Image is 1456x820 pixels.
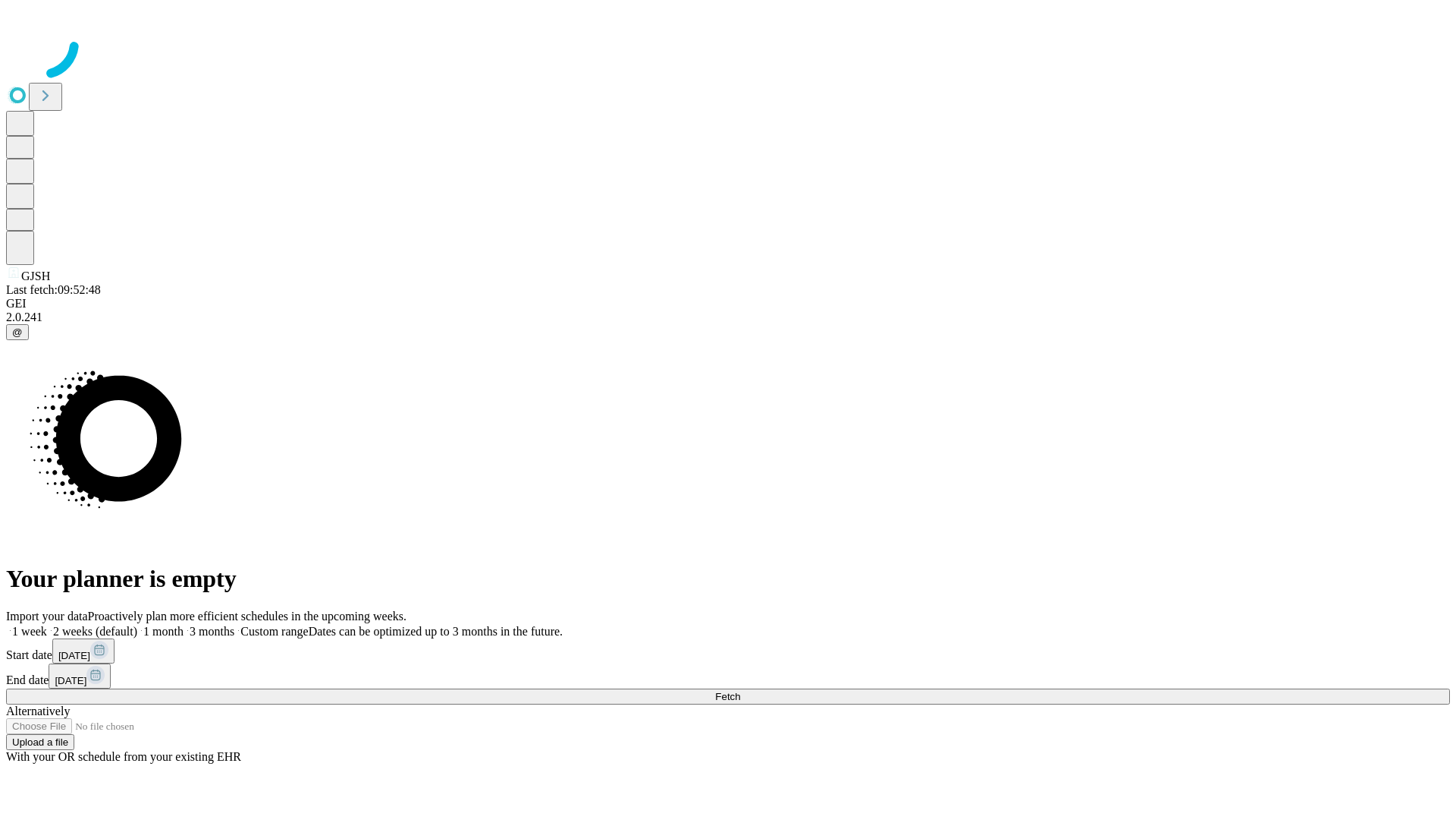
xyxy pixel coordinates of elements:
[143,625,184,638] span: 1 month
[240,625,308,638] span: Custom range
[309,625,563,638] span: Dates can be optimized up to 3 months in the future.
[12,326,23,338] span: @
[715,691,740,702] span: Fetch
[6,734,74,750] button: Upload a file
[6,750,241,763] span: With your OR schedule from your existing EHR
[6,639,1450,664] div: Start date
[52,639,115,664] button: [DATE]
[6,610,88,623] span: Import your data
[6,689,1450,705] button: Fetch
[6,664,1450,689] div: End date
[53,625,137,638] span: 2 weeks (default)
[88,610,406,623] span: Proactively plan more efficient schedules in the upcoming weeks.
[58,650,90,661] span: [DATE]
[6,297,1450,311] div: GEI
[6,324,29,340] button: @
[12,625,47,638] span: 1 week
[21,270,50,282] span: GJSH
[49,664,111,689] button: [DATE]
[190,625,234,638] span: 3 months
[55,675,86,686] span: [DATE]
[6,565,1450,593] h1: Your planner is empty
[6,283,101,296] span: Last fetch: 09:52:48
[6,311,1450,324] div: 2.0.241
[6,705,70,717] span: Alternatively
